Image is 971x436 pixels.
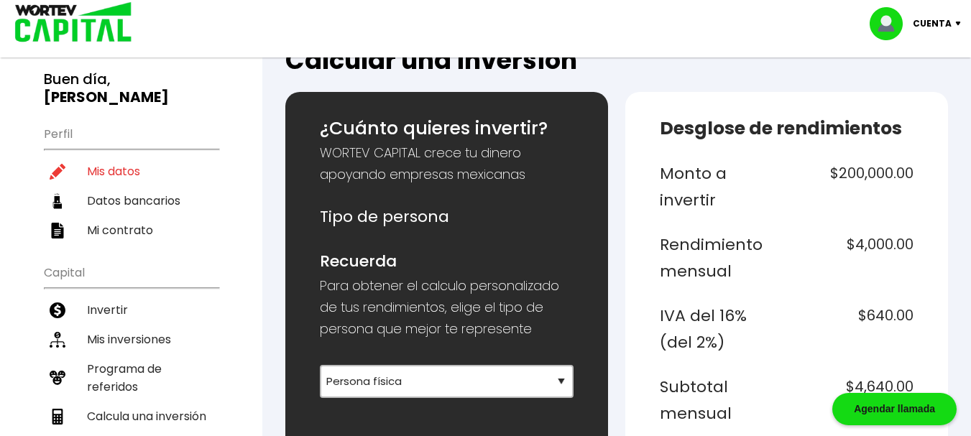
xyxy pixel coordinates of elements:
h3: Buen día, [44,70,218,106]
h2: Calcular una inversión [285,46,948,75]
h6: Tipo de persona [320,203,574,231]
h6: Recuerda [320,248,574,275]
img: invertir-icon.b3b967d7.svg [50,302,65,318]
h5: ¿Cuánto quieres invertir? [320,115,574,142]
p: WORTEV CAPITAL crece tu dinero apoyando empresas mexicanas [320,142,574,185]
ul: Perfil [44,118,218,245]
img: profile-image [870,7,913,40]
h6: $640.00 [792,302,914,356]
a: Mis datos [44,157,218,186]
img: inversiones-icon.6695dc30.svg [50,332,65,348]
img: datos-icon.10cf9172.svg [50,193,65,209]
h6: $200,000.00 [792,160,914,214]
p: Cuenta [913,13,952,34]
div: Agendar llamada [832,393,957,425]
img: icon-down [952,22,971,26]
h6: IVA del 16% (del 2%) [660,302,781,356]
img: contrato-icon.f2db500c.svg [50,223,65,238]
img: calculadora-icon.17d418c4.svg [50,409,65,425]
a: Mi contrato [44,215,218,245]
h6: $4,640.00 [792,374,914,427]
b: [PERSON_NAME] [44,87,169,107]
a: Datos bancarios [44,186,218,215]
img: editar-icon.952d3147.svg [50,164,65,180]
a: Invertir [44,295,218,325]
h6: $4,000.00 [792,231,914,285]
h6: Rendimiento mensual [660,231,781,285]
h5: Desglose de rendimientos [660,115,914,142]
a: Calcula una inversión [44,402,218,431]
a: Programa de referidos [44,354,218,402]
p: Para obtener el calculo personalizado de tus rendimientos, elige el tipo de persona que mejor te ... [320,275,574,340]
h6: Subtotal mensual [660,374,781,427]
img: recomiendanos-icon.9b8e9327.svg [50,370,65,386]
h6: Monto a invertir [660,160,781,214]
a: Mis inversiones [44,325,218,354]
